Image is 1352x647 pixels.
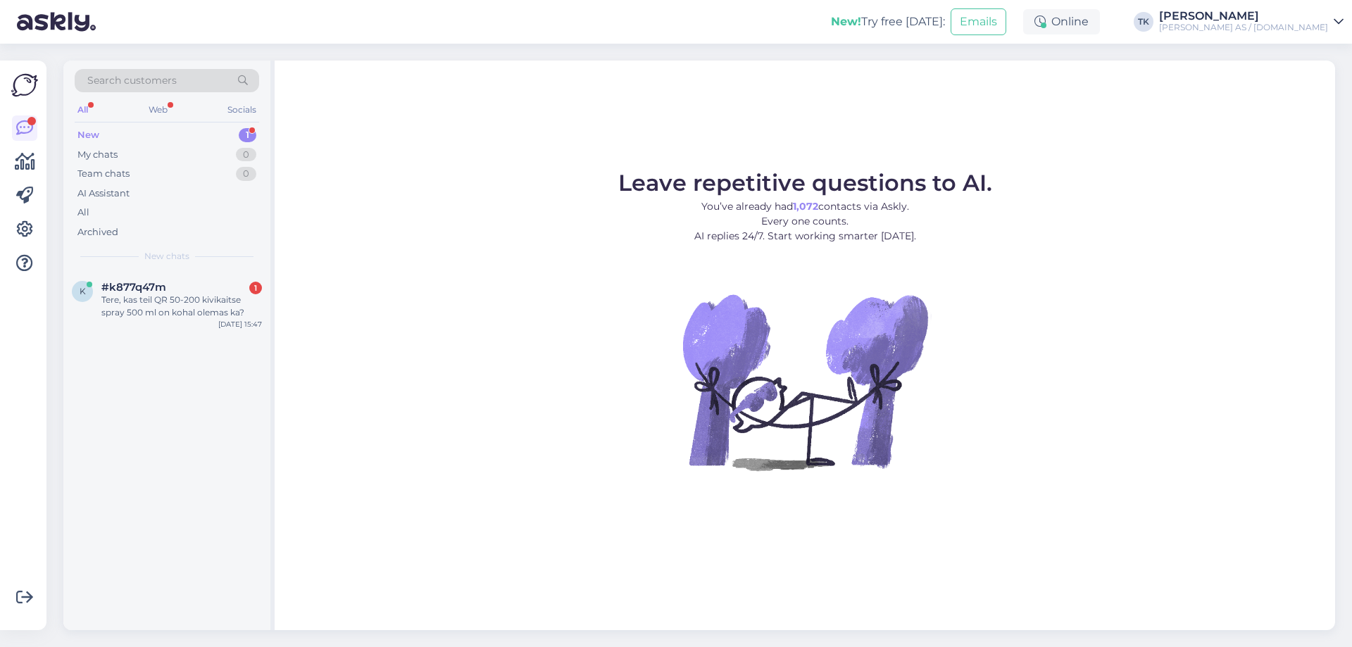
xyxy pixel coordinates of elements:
[11,72,38,99] img: Askly Logo
[831,15,861,28] b: New!
[618,199,992,244] p: You’ve already had contacts via Askly. Every one counts. AI replies 24/7. Start working smarter [...
[793,200,818,213] b: 1,072
[1023,9,1100,34] div: Online
[225,101,259,119] div: Socials
[77,187,130,201] div: AI Assistant
[831,13,945,30] div: Try free [DATE]:
[77,225,118,239] div: Archived
[618,169,992,196] span: Leave repetitive questions to AI.
[77,148,118,162] div: My chats
[1134,12,1153,32] div: TK
[1159,11,1344,33] a: [PERSON_NAME][PERSON_NAME] AS / [DOMAIN_NAME]
[1159,22,1328,33] div: [PERSON_NAME] AS / [DOMAIN_NAME]
[146,101,170,119] div: Web
[678,255,932,508] img: No Chat active
[239,128,256,142] div: 1
[249,282,262,294] div: 1
[236,167,256,181] div: 0
[77,128,99,142] div: New
[951,8,1006,35] button: Emails
[77,206,89,220] div: All
[77,167,130,181] div: Team chats
[236,148,256,162] div: 0
[144,250,189,263] span: New chats
[218,319,262,329] div: [DATE] 15:47
[1159,11,1328,22] div: [PERSON_NAME]
[101,281,166,294] span: #k877q47m
[80,286,86,296] span: k
[87,73,177,88] span: Search customers
[101,294,262,319] div: Tere, kas teil QR 50-200 kivikaitse spray 500 ml on kohal olemas ka?
[75,101,91,119] div: All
